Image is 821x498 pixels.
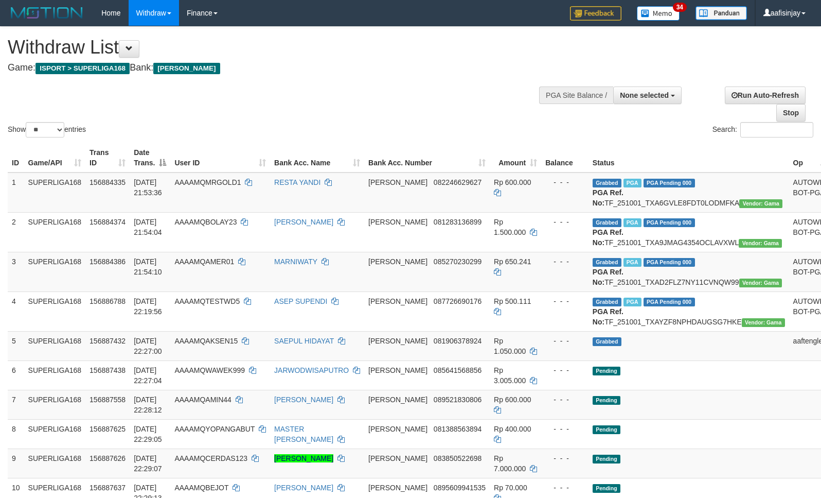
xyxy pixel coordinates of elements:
span: PGA Pending [644,298,695,306]
label: Search: [712,122,813,138]
img: MOTION_logo.png [8,5,86,21]
span: PGA Pending [644,258,695,267]
img: panduan.png [695,6,747,20]
select: Showentries [26,122,64,138]
span: AAAAMQTESTWD5 [174,297,240,305]
a: [PERSON_NAME] [274,484,333,492]
span: AAAAMQBEJOT [174,484,228,492]
span: AAAAMQAKSEN15 [174,337,238,345]
th: User ID: activate to sort column ascending [170,143,270,173]
span: [PERSON_NAME] [368,257,427,266]
div: - - - [545,483,584,493]
td: SUPERLIGA168 [24,252,86,291]
span: Grabbed [593,258,621,267]
div: - - - [545,177,584,187]
span: 156887626 [90,454,126,462]
span: [PERSON_NAME] [368,396,427,404]
div: - - - [545,336,584,346]
a: RESTA YANDI [274,178,320,186]
span: Rp 1.050.000 [494,337,526,355]
span: 156884335 [90,178,126,186]
input: Search: [740,122,813,138]
th: Status [588,143,789,173]
h4: Game: Bank: [8,63,537,73]
a: ASEP SUPENDI [274,297,327,305]
th: Bank Acc. Number: activate to sort column ascending [364,143,490,173]
span: Rp 70.000 [494,484,527,492]
span: [PERSON_NAME] [153,63,220,74]
label: Show entries [8,122,86,138]
span: Pending [593,484,620,493]
span: 156887637 [90,484,126,492]
span: Copy 085270230299 to clipboard [434,257,481,266]
td: SUPERLIGA168 [24,449,86,478]
td: 3 [8,252,24,291]
td: TF_251001_TXAD2FLZ7NY11CVNQW99 [588,252,789,291]
span: 156887432 [90,337,126,345]
span: 156887625 [90,425,126,433]
div: - - - [545,424,584,434]
td: 5 [8,331,24,360]
div: PGA Site Balance / [539,87,613,104]
span: [DATE] 21:54:10 [134,257,162,276]
div: - - - [545,256,584,267]
a: MASTER [PERSON_NAME] [274,425,333,443]
span: 156887558 [90,396,126,404]
span: [DATE] 22:29:05 [134,425,162,443]
a: MARNIWATY [274,257,317,266]
span: PGA Pending [644,179,695,187]
span: PGA Pending [644,218,695,227]
td: TF_251001_TXA6GVLE8FDT0LODMFKA [588,173,789,213]
div: - - - [545,217,584,227]
a: [PERSON_NAME] [274,454,333,462]
span: Copy 0895609941535 to clipboard [434,484,486,492]
span: Grabbed [593,298,621,306]
span: Copy 085641568856 to clipboard [434,366,481,374]
button: None selected [613,87,682,104]
span: 34 [673,3,687,12]
div: - - - [545,296,584,306]
span: [PERSON_NAME] [368,366,427,374]
span: Vendor URL: https://trx31.1velocity.biz [739,279,782,287]
th: Amount: activate to sort column ascending [490,143,541,173]
span: [DATE] 21:54:04 [134,218,162,236]
span: 156884386 [90,257,126,266]
th: Game/API: activate to sort column ascending [24,143,86,173]
b: PGA Ref. No: [593,268,623,286]
td: 9 [8,449,24,478]
span: Marked by aafandaneth [623,179,641,187]
td: SUPERLIGA168 [24,331,86,360]
span: Pending [593,396,620,405]
span: Grabbed [593,337,621,346]
span: [DATE] 22:28:12 [134,396,162,414]
span: Grabbed [593,218,621,227]
span: Rp 400.000 [494,425,531,433]
span: AAAAMQYOPANGABUT [174,425,255,433]
span: [PERSON_NAME] [368,425,427,433]
span: [DATE] 22:29:07 [134,454,162,473]
span: Vendor URL: https://trx31.1velocity.biz [739,199,782,208]
span: Copy 082246629627 to clipboard [434,178,481,186]
td: TF_251001_TXAYZF8NPHDAUGSG7HKE [588,291,789,331]
span: Marked by aafandaneth [623,258,641,267]
span: Vendor URL: https://trx31.1velocity.biz [739,239,782,248]
div: - - - [545,365,584,375]
td: 6 [8,360,24,390]
span: 156887438 [90,366,126,374]
td: SUPERLIGA168 [24,360,86,390]
span: Rp 600.000 [494,178,531,186]
td: 1 [8,173,24,213]
a: Stop [776,104,806,122]
span: ISPORT > SUPERLIGA168 [35,63,130,74]
span: Grabbed [593,179,621,187]
th: ID [8,143,24,173]
b: PGA Ref. No: [593,228,623,247]
a: SAEPUL HIDAYAT [274,337,334,345]
span: Rp 500.111 [494,297,531,305]
span: [DATE] 22:19:56 [134,297,162,316]
span: [PERSON_NAME] [368,297,427,305]
span: [PERSON_NAME] [368,337,427,345]
span: [PERSON_NAME] [368,178,427,186]
td: SUPERLIGA168 [24,212,86,252]
span: Rp 3.005.000 [494,366,526,385]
